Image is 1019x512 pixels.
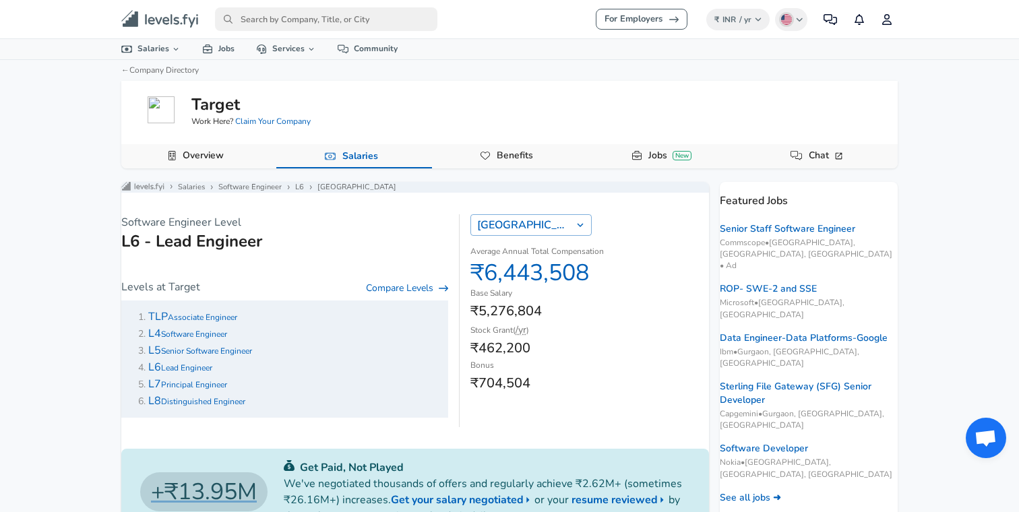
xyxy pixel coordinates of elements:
[803,144,850,167] a: Chat
[191,116,311,127] span: Work Here?
[284,459,690,476] p: Get Paid, Not Played
[245,39,327,59] a: Services
[161,329,227,340] span: Software Engineer
[720,457,898,480] span: Nokia • [GEOGRAPHIC_DATA], [GEOGRAPHIC_DATA], [GEOGRAPHIC_DATA]
[148,344,252,357] a: L5Senior Software Engineer
[111,39,191,59] a: Salaries
[470,287,709,300] dt: Base Salary
[235,116,311,127] a: Claim Your Company
[643,144,697,167] a: JobsNew
[470,300,709,322] dd: ₹5,276,804
[722,14,736,25] span: INR
[295,182,304,193] a: L6
[148,377,161,391] span: L7
[720,297,898,320] span: Microsoft • [GEOGRAPHIC_DATA], [GEOGRAPHIC_DATA]
[148,395,245,408] a: L8Distinguished Engineer
[177,144,229,167] a: Overview
[781,14,792,25] img: English (US)
[121,65,199,75] a: ←Company Directory
[148,393,161,408] span: L8
[775,8,807,31] button: English (US)
[121,230,448,252] h1: L6 - Lead Engineer
[720,282,817,296] a: ROP- SWE-2 and SSE
[105,5,914,33] nav: primary
[720,222,855,236] a: Senior Staff Software Engineer
[596,9,687,30] a: For Employers
[191,39,245,59] a: Jobs
[470,373,709,394] dd: ₹704,504
[714,14,719,25] span: ₹
[191,93,240,116] h5: Target
[148,96,175,123] img: target.com
[161,362,212,373] span: Lead Engineer
[215,7,437,31] input: Search by Company, Title, or City
[121,214,448,230] p: Software Engineer Level
[391,492,534,508] a: Get your salary negotiated
[178,182,205,193] a: Salaries
[739,14,751,25] span: / yr
[470,259,709,287] dd: ₹6,443,508
[720,237,898,271] span: Commscope • [GEOGRAPHIC_DATA], [GEOGRAPHIC_DATA], [GEOGRAPHIC_DATA] • Ad
[218,182,282,193] a: Software Engineer
[337,145,383,168] a: Salaries
[327,39,408,59] a: Community
[140,472,268,511] a: ₹13.95M
[572,492,669,508] a: resume reviewed
[121,279,200,295] p: Levels at Target
[720,380,898,407] a: Sterling File Gateway (SFG) Senior Developer
[720,408,898,431] span: Capgemini • Gurgaon, [GEOGRAPHIC_DATA], [GEOGRAPHIC_DATA]
[148,361,212,374] a: L6Lead Engineer
[720,491,781,505] a: See all jobs ➜
[470,245,709,259] dt: Average Annual Total Compensation
[148,309,168,324] span: TLP
[121,144,898,168] div: Company Data Navigation
[720,331,888,345] a: Data Engineer-Data Platforms-Google
[317,182,396,193] a: [GEOGRAPHIC_DATA]
[284,460,295,471] img: svg+xml;base64,PHN2ZyB4bWxucz0iaHR0cDovL3d3dy53My5vcmcvMjAwMC9zdmciIGZpbGw9IiMwYzU0NjAiIHZpZXdCb3...
[673,151,691,160] div: New
[148,311,237,323] a: TLPAssociate Engineer
[161,396,245,407] span: Distinguished Engineer
[720,442,808,455] a: Software Developer
[161,379,227,390] span: Principal Engineer
[148,326,161,341] span: L4
[168,312,237,323] span: Associate Engineer
[366,282,448,295] a: Compare Levels
[720,346,898,369] span: Ibm • Gurgaon, [GEOGRAPHIC_DATA], [GEOGRAPHIC_DATA]
[148,343,161,358] span: L5
[148,378,227,391] a: L7Principal Engineer
[148,360,161,375] span: L6
[491,144,538,167] a: Benefits
[470,359,709,373] dt: Bonus
[470,338,709,359] dd: ₹462,200
[470,214,592,236] button: [GEOGRAPHIC_DATA]
[477,217,569,233] span: [GEOGRAPHIC_DATA]
[966,418,1006,458] div: Open chat
[470,322,709,338] dt: Stock Grant ( )
[516,322,526,338] button: /yr
[161,346,252,356] span: Senior Software Engineer
[706,9,770,30] button: ₹INR/ yr
[720,182,898,209] p: Featured Jobs
[148,327,227,340] a: L4Software Engineer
